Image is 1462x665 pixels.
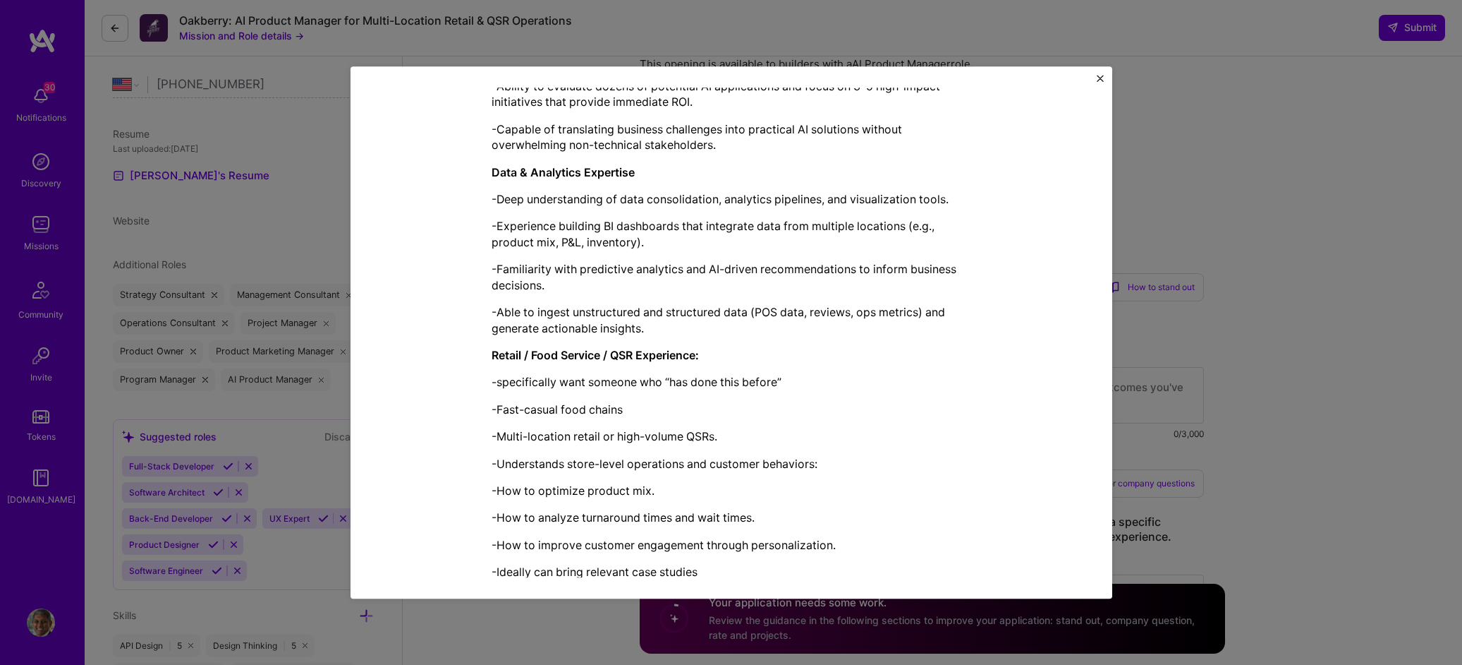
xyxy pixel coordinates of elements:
p: -Ideally can bring relevant case studies [492,564,971,580]
p: -Experience building BI dashboards that integrate data from multiple locations (e.g., product mix... [492,219,971,251]
p: -Deep understanding of data consolidation, analytics pipelines, and visualization tools. [492,191,971,207]
strong: Data & Analytics Expertise [492,165,635,179]
p: -Familiarity with predictive analytics and AI-driven recommendations to inform business decisions. [492,262,971,294]
p: -Ability to evaluate dozens of potential AI applications and focus on 3–5 high-impact initiatives... [492,78,971,110]
p: -How to optimize product mix. [492,483,971,498]
strong: Retail / Food Service / QSR Experience: [492,348,699,362]
p: -How to analyze turnaround times and wait times. [492,510,971,526]
p: -Understands store-level operations and customer behaviors: [492,456,971,472]
button: Close [1097,75,1104,90]
p: -Multi-location retail or high-volume QSRs. [492,429,971,444]
p: -Capable of translating business challenges into practical AI solutions without overwhelming non-... [492,121,971,153]
p: -Able to ingest unstructured and structured data (POS data, reviews, ops metrics) and generate ac... [492,304,971,336]
p: -How to improve customer engagement through personalization. [492,537,971,553]
p: -specifically want someone who “has done this before” [492,375,971,390]
p: -Fast-casual food chains [492,402,971,417]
